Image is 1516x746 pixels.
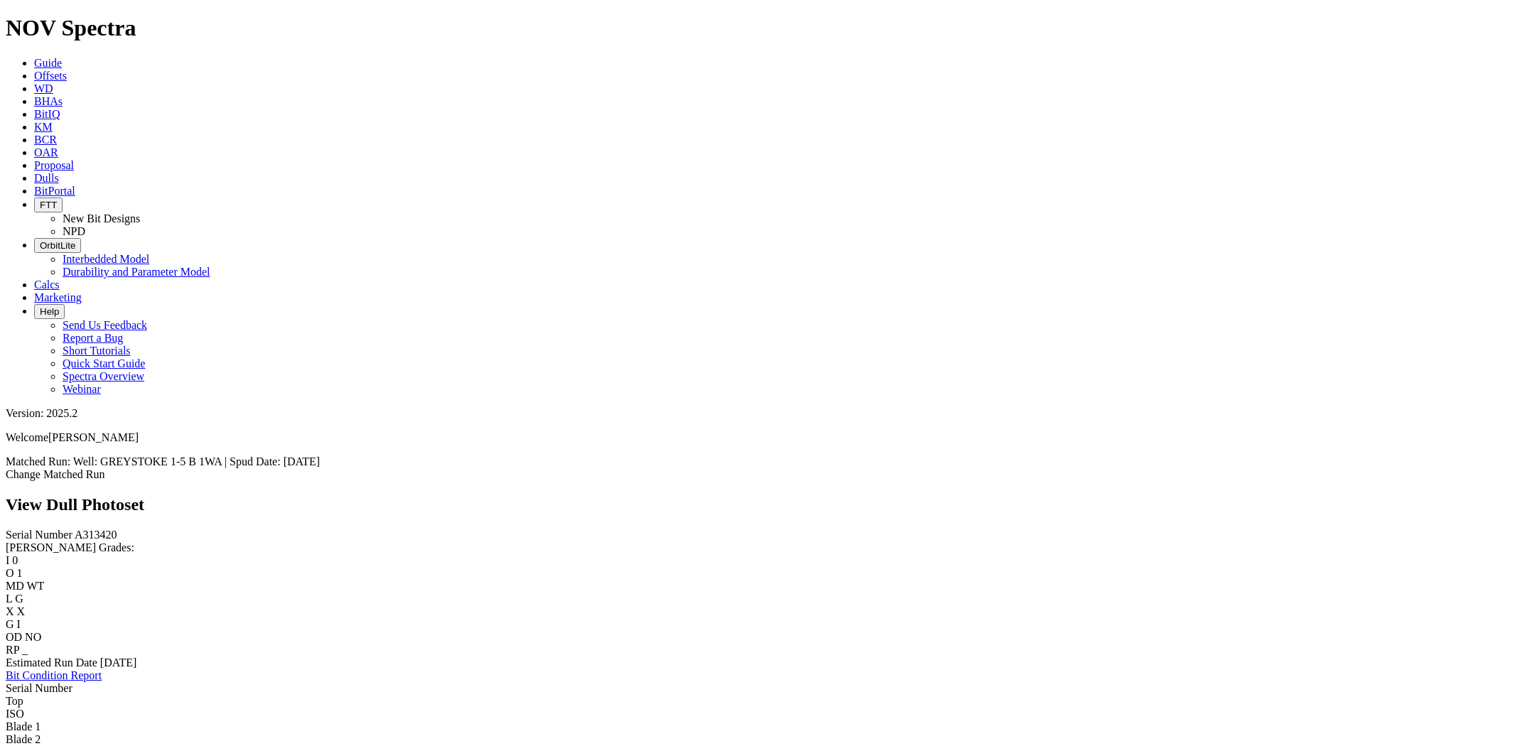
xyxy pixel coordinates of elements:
span: Serial Number [6,682,72,694]
button: FTT [34,198,63,212]
a: Offsets [34,70,67,82]
button: Help [34,304,65,319]
a: New Bit Designs [63,212,140,225]
a: Report a Bug [63,332,123,344]
a: Bit Condition Report [6,669,102,681]
a: Calcs [34,279,60,291]
a: Spectra Overview [63,370,144,382]
label: MD [6,580,24,592]
label: G [6,618,14,630]
label: OD [6,631,22,643]
a: Proposal [34,159,74,171]
a: Guide [34,57,62,69]
span: Help [40,306,59,317]
span: Matched Run: [6,455,70,467]
h2: View Dull Photoset [6,495,1510,514]
a: Durability and Parameter Model [63,266,210,278]
a: WD [34,82,53,94]
span: ISO [6,708,24,720]
label: Serial Number [6,529,72,541]
a: Interbedded Model [63,253,149,265]
span: NO [25,631,41,643]
span: G [15,593,23,605]
label: RP [6,644,19,656]
span: FTT [40,200,57,210]
a: BitPortal [34,185,75,197]
span: 0 [12,554,18,566]
span: Well: GREYSTOKE 1-5 B 1WA | Spud Date: [DATE] [73,455,320,467]
a: OAR [34,146,58,158]
a: Quick Start Guide [63,357,145,369]
span: Blade 1 [6,720,41,733]
a: Dulls [34,172,59,184]
span: OrbitLite [40,240,75,251]
label: L [6,593,12,605]
span: 1 [17,567,23,579]
a: KM [34,121,53,133]
label: Estimated Run Date [6,656,97,669]
p: Welcome [6,431,1510,444]
span: I [17,618,21,630]
span: WT [27,580,45,592]
a: BHAs [34,95,63,107]
a: Send Us Feedback [63,319,147,331]
label: O [6,567,14,579]
a: Change Matched Run [6,468,105,480]
a: Webinar [63,383,101,395]
a: NPD [63,225,85,237]
a: BCR [34,134,57,146]
a: BitIQ [34,108,60,120]
div: [PERSON_NAME] Grades: [6,541,1510,554]
span: [PERSON_NAME] [48,431,139,443]
span: A313420 [75,529,117,541]
label: X [6,605,14,617]
a: Marketing [34,291,82,303]
span: Top [6,695,23,707]
span: [DATE] [100,656,137,669]
span: X [17,605,26,617]
span: _ [22,644,28,656]
label: I [6,554,9,566]
h1: NOV Spectra [6,15,1510,41]
a: Short Tutorials [63,345,131,357]
span: Blade 2 [6,733,41,745]
button: OrbitLite [34,238,81,253]
div: Version: 2025.2 [6,407,1510,420]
